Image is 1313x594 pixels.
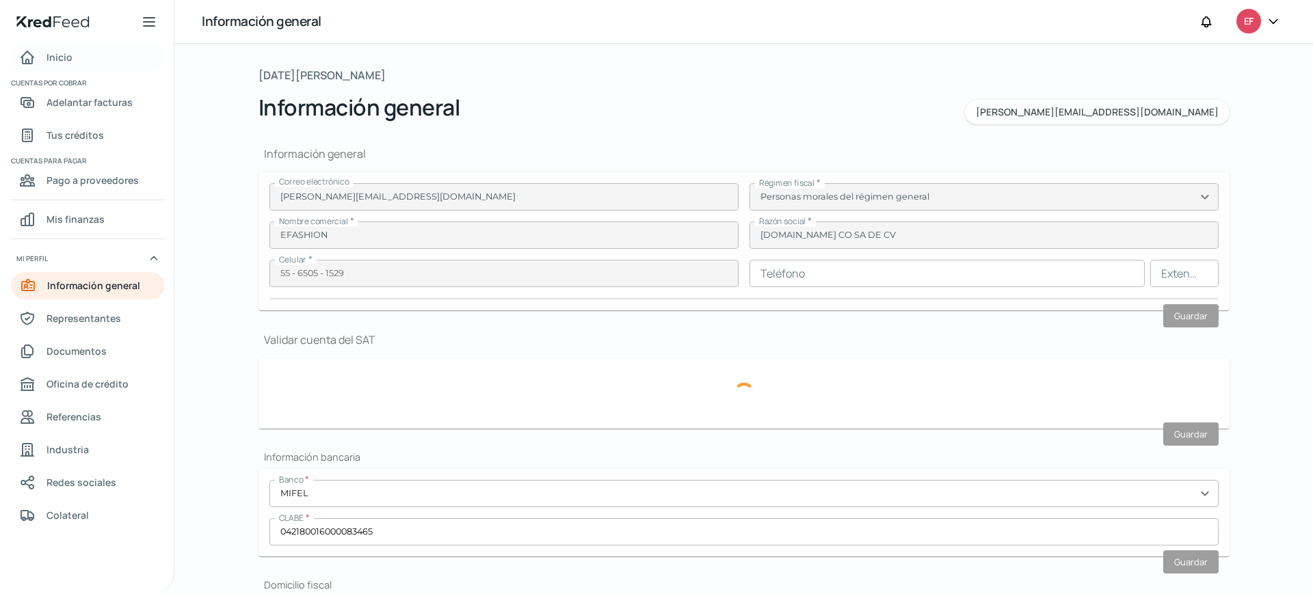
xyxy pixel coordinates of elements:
font: Información general [202,12,321,30]
font: Mi perfil [16,254,48,263]
a: Representantes [11,305,165,332]
a: Información general [11,272,165,299]
font: Información general [264,146,366,161]
font: Información general [47,279,140,292]
font: Pago a proveedores [47,174,139,187]
font: Mis finanzas [47,213,105,226]
font: Guardar [1174,310,1208,322]
font: Guardar [1174,428,1208,440]
font: Referencias [47,410,101,423]
font: Régimen fiscal [759,177,814,189]
font: Adelantar facturas [47,96,133,109]
a: Inicio [11,44,165,71]
font: Redes sociales [47,476,116,489]
font: Colateral [47,509,89,522]
a: Referencias [11,403,165,431]
font: Industria [47,443,89,456]
a: Documentos [11,338,165,365]
font: [PERSON_NAME][EMAIL_ADDRESS][DOMAIN_NAME] [976,105,1219,118]
font: Correo electrónico [279,176,349,187]
font: Documentos [47,345,107,357]
font: Tus créditos [47,129,104,141]
font: Validar cuenta del SAT [264,332,375,347]
a: Oficina de crédito [11,370,165,398]
font: Información general [258,92,460,122]
a: Industria [11,436,165,463]
font: [DATE][PERSON_NAME] [258,68,386,83]
a: Pago a proveedores [11,167,165,194]
button: Guardar [1163,422,1219,446]
a: Tus créditos [11,122,165,149]
font: Guardar [1174,556,1208,568]
font: Celular [279,254,306,265]
a: Colateral [11,502,165,529]
button: Guardar [1163,550,1219,573]
font: Información bancaria [264,450,360,463]
font: Domicilio fiscal [264,578,332,591]
font: Razón social [759,215,806,227]
a: Adelantar facturas [11,89,165,116]
font: CLABE [279,512,304,524]
font: Oficina de crédito [47,377,129,390]
a: Redes sociales [11,469,165,496]
font: Cuentas por cobrar [11,78,87,87]
font: Banco [279,474,303,485]
font: Nombre comercial [279,215,348,227]
font: Inicio [47,51,72,64]
font: EF [1244,14,1253,27]
font: Representantes [47,312,121,325]
a: Mis finanzas [11,206,165,233]
button: Guardar [1163,304,1219,327]
font: Cuentas para pagar [11,156,87,165]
